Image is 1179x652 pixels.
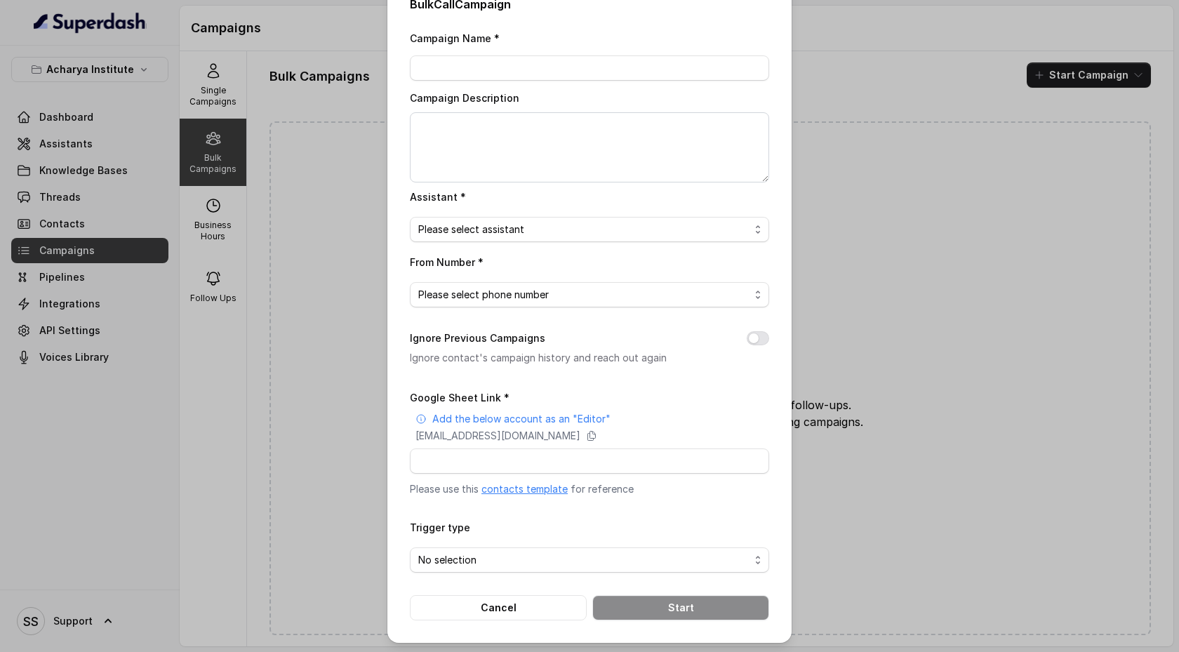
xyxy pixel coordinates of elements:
label: Assistant * [410,191,466,203]
label: From Number * [410,256,484,268]
a: contacts template [481,483,568,495]
button: No selection [410,547,769,573]
button: Please select phone number [410,282,769,307]
button: Start [592,595,769,620]
label: Campaign Name * [410,32,500,44]
button: Cancel [410,595,587,620]
span: Please select phone number [418,286,750,303]
span: Please select assistant [418,221,750,238]
p: Add the below account as an "Editor" [432,412,611,426]
p: Please use this for reference [410,482,769,496]
p: Ignore contact's campaign history and reach out again [410,350,724,366]
label: Campaign Description [410,92,519,104]
button: Please select assistant [410,217,769,242]
label: Trigger type [410,521,470,533]
label: Google Sheet Link * [410,392,509,404]
span: No selection [418,552,750,568]
label: Ignore Previous Campaigns [410,330,545,347]
p: [EMAIL_ADDRESS][DOMAIN_NAME] [415,429,580,443]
